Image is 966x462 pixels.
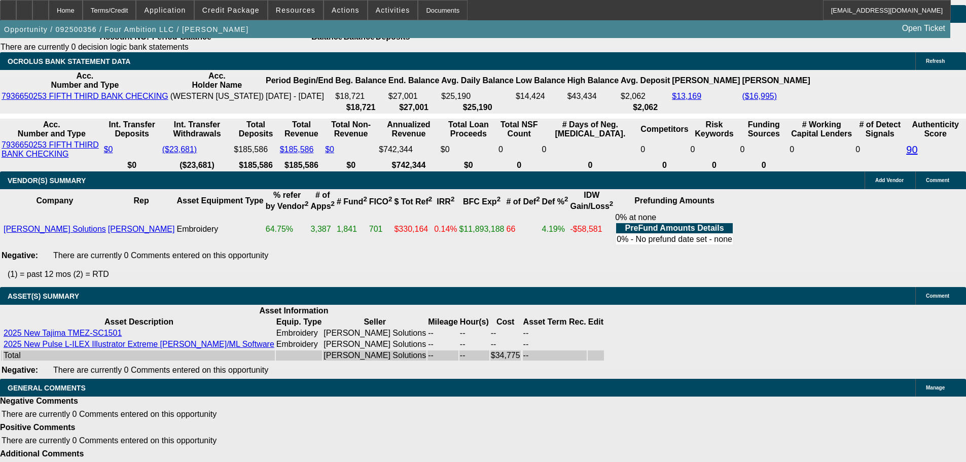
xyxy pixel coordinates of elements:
a: 2025 New Pulse L-ILEX Illustrator Extreme [PERSON_NAME]/ML Software [4,340,274,348]
th: Total Revenue [279,120,324,139]
b: PreFund Amounts Details [625,224,724,232]
th: Total Non-Revenue [325,120,377,139]
th: $742,344 [378,160,439,170]
th: # of Detect Signals [855,120,905,139]
b: Prefunding Amounts [634,196,714,205]
th: 0 [739,160,788,170]
th: Acc. Holder Name [170,71,264,90]
a: Open Ticket [898,20,949,37]
b: Def % [542,197,568,206]
b: # of Def [507,197,540,206]
td: 701 [369,212,393,246]
sup: 2 [388,195,392,203]
td: 0 [739,140,788,159]
a: ($16,995) [742,92,777,100]
b: Negative: [2,366,38,374]
button: Credit Package [195,1,267,20]
td: -- [490,339,521,349]
span: Activities [376,6,410,14]
sup: 2 [497,195,500,203]
b: $ Tot Ref [394,197,432,206]
th: Sum of the Total NSF Count and Total Overdraft Fee Count from Ocrolus [498,120,541,139]
sup: 2 [610,200,613,207]
span: 0 [790,145,794,154]
td: $185,586 [233,140,278,159]
b: # of Apps [311,191,335,210]
td: $27,001 [388,91,440,101]
td: $14,424 [515,91,566,101]
td: [PERSON_NAME] Solutions [323,328,426,338]
td: -- [490,328,521,338]
b: Negative: [2,251,38,260]
td: $34,775 [490,350,521,361]
th: Competitors [640,120,689,139]
td: Embroidery [176,212,264,246]
span: Add Vendor [875,177,904,183]
td: 0 [855,140,905,159]
th: # Working Capital Lenders [789,120,854,139]
a: 7936650253 FIFTH THIRD BANK CHECKING [2,92,168,100]
sup: 2 [305,200,308,207]
th: Total Loan Proceeds [440,120,497,139]
b: IDW Gain/Loss [570,191,613,210]
td: -- [427,339,458,349]
td: 0 [640,140,689,159]
a: ($23,681) [162,145,197,154]
th: $27,001 [388,102,440,113]
th: Beg. Balance [335,71,386,90]
p: (1) = past 12 mos (2) = RTD [8,270,966,279]
b: Asset Equipment Type [176,196,263,205]
th: 0 [640,160,689,170]
span: There are currently 0 Comments entered on this opportunity [53,251,268,260]
td: $0 [440,140,497,159]
td: 3,387 [310,212,335,246]
b: Seller [364,317,386,326]
td: -- [427,328,458,338]
b: IRR [437,197,454,206]
span: There are currently 0 Comments entered on this opportunity [53,366,268,374]
a: 7936650253 FIFTH THIRD BANK CHECKING [2,140,99,158]
th: $0 [103,160,161,170]
b: Mileage [428,317,458,326]
td: [PERSON_NAME] Solutions [323,350,426,361]
th: Period Begin/End [265,71,334,90]
div: Total [4,351,274,360]
th: Asset Term Recommendation [523,317,587,327]
td: $43,434 [567,91,619,101]
td: 4.19% [542,212,569,246]
td: $330,164 [393,212,433,246]
div: 0% at none [615,213,734,245]
th: Total Deposits [233,120,278,139]
sup: 2 [564,195,568,203]
b: Company [36,196,73,205]
th: 0 [498,160,541,170]
th: Risk Keywords [690,120,739,139]
td: Embroidery [276,328,322,338]
td: -- [523,328,587,338]
td: 0.14% [434,212,457,246]
a: 90 [906,144,917,155]
b: FICO [369,197,392,206]
th: Funding Sources [739,120,788,139]
b: Cost [496,317,515,326]
th: [PERSON_NAME] [742,71,811,90]
th: Authenticity Score [906,120,965,139]
th: ($23,681) [162,160,233,170]
td: (WESTERN [US_STATE]) [170,91,264,101]
th: Acc. Number and Type [1,71,169,90]
td: 66 [506,212,541,246]
span: Credit Package [202,6,260,14]
a: $0 [325,145,334,154]
a: $13,169 [672,92,701,100]
td: 0 [690,140,739,159]
th: Avg. Deposit [620,71,670,90]
th: $0 [440,160,497,170]
span: Actions [332,6,360,14]
td: 0 [498,140,541,159]
span: There are currently 0 Comments entered on this opportunity [2,436,217,445]
th: [PERSON_NAME] [671,71,740,90]
a: 2025 New Tajima TMEZ-SC1501 [4,329,122,337]
span: VENDOR(S) SUMMARY [8,176,86,185]
td: -$58,581 [569,212,614,246]
b: BFC Exp [463,197,500,206]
